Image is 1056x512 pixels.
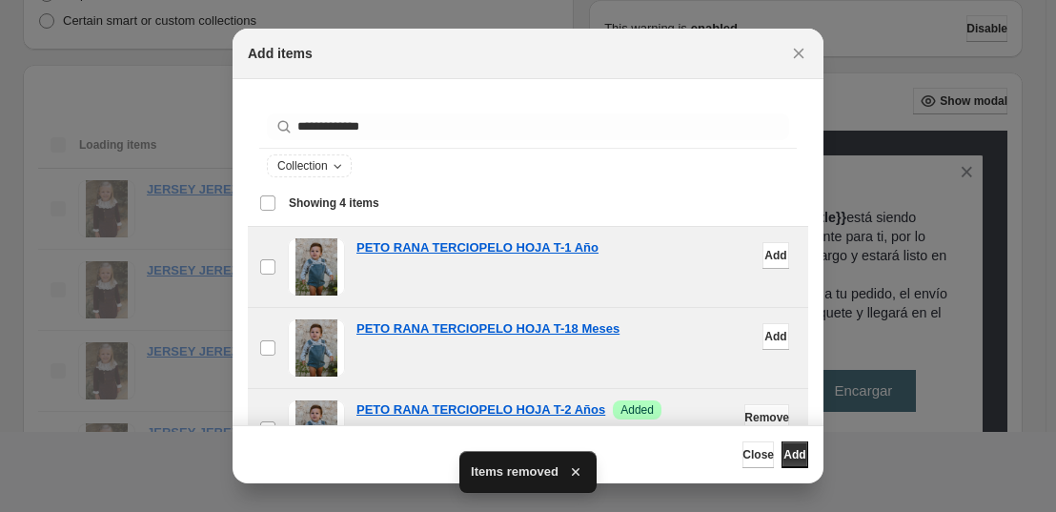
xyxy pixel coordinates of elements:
span: Add [764,248,786,263]
span: Collection [277,158,328,174]
span: Showing 4 items [289,195,379,211]
span: Items removed [471,462,558,481]
a: PETO RANA TERCIOPELO HOJA T-1 Año [356,238,599,257]
a: PETO RANA TERCIOPELO HOJA T-2 Años [356,400,605,420]
h2: Add items [248,44,313,63]
button: Close [785,40,812,67]
span: Added [620,402,654,418]
button: Add [762,242,789,269]
button: Remove [744,404,789,431]
span: Remove [744,410,789,425]
button: Collection [268,155,351,176]
button: Add [782,441,808,468]
button: Add [762,323,789,350]
span: Add [783,447,805,462]
span: Add [764,329,786,344]
button: Close [742,441,774,468]
a: PETO RANA TERCIOPELO HOJA T-18 Meses [356,319,619,338]
span: Close [742,447,774,462]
